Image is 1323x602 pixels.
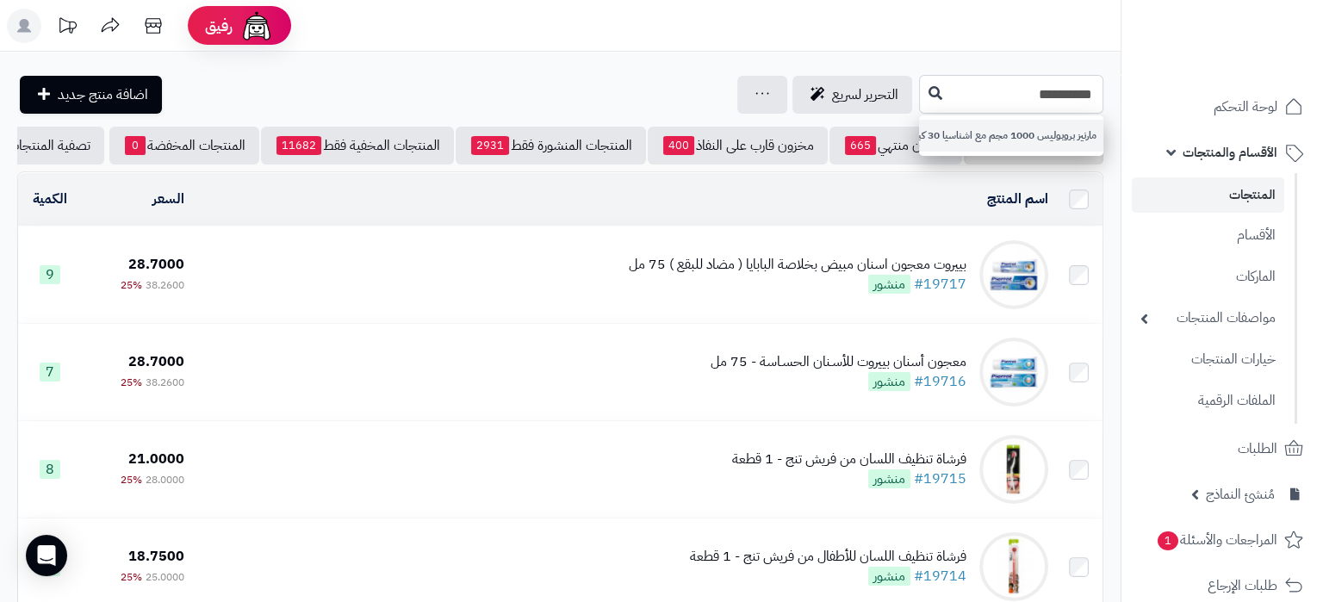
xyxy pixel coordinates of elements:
span: لوحة التحكم [1214,95,1277,119]
span: منشور [868,469,910,488]
img: ai-face.png [239,9,274,43]
span: 25% [121,375,142,390]
a: المنتجات [1132,177,1284,213]
span: 28.7000 [128,254,184,275]
a: الماركات [1132,258,1284,295]
a: #19716 [914,371,966,392]
div: بييروت معجون اسنان مبيض بخلاصة البابايا ( مضاد للبقع ) 75 مل [629,255,966,275]
span: الأقسام والمنتجات [1183,140,1277,164]
span: 38.2600 [146,277,184,293]
span: 25.0000 [146,569,184,585]
span: رفيق [205,16,233,36]
a: #19714 [914,566,966,586]
a: مارنيز بروبوليس 1000 مجم مع اشناسيا 30 كبسولة [919,120,1103,152]
span: طلبات الإرجاع [1208,574,1277,598]
span: 28.7000 [128,351,184,372]
span: 7 [40,363,60,382]
img: logo-2.png [1206,48,1307,84]
a: المراجعات والأسئلة1 [1132,519,1313,561]
a: لوحة التحكم [1132,86,1313,127]
span: 665 [845,136,876,155]
a: السعر [152,189,184,209]
a: اضافة منتج جديد [20,76,162,114]
a: تحديثات المنصة [46,9,89,47]
div: Open Intercom Messenger [26,535,67,576]
a: التحرير لسريع [792,76,912,114]
a: المنتجات المنشورة فقط2931 [456,127,646,164]
span: 25% [121,472,142,487]
span: منشور [868,567,910,586]
a: الملفات الرقمية [1132,382,1284,419]
span: 400 [663,136,694,155]
a: المنتجات المخفضة0 [109,127,259,164]
div: فرشاة تنظيف اللسان للأطفال من فريش تنج - 1 قطعة [690,547,966,567]
span: 11682 [276,136,321,155]
div: فرشاة تنظيف اللسان من فريش تنج - 1 قطعة [732,450,966,469]
span: 21.0000 [128,449,184,469]
span: منشور [868,275,910,294]
span: المراجعات والأسئلة [1156,528,1277,552]
span: 2931 [471,136,509,155]
span: 28.0000 [146,472,184,487]
a: خيارات المنتجات [1132,341,1284,378]
a: #19717 [914,274,966,295]
span: الطلبات [1238,437,1277,461]
img: فرشاة تنظيف اللسان للأطفال من فريش تنج - 1 قطعة [979,532,1048,601]
span: 1 [1158,531,1178,550]
img: معجون أسنان بييروت للأسـنان الحسـاسة - 75 مل [979,338,1048,407]
a: الأقسام [1132,217,1284,254]
span: مُنشئ النماذج [1206,482,1275,506]
span: التحرير لسريع [832,84,898,105]
a: مخزون منتهي665 [829,127,962,164]
a: الكمية [33,189,67,209]
img: فرشاة تنظيف اللسان من فريش تنج - 1 قطعة [979,435,1048,504]
span: 38.2600 [146,375,184,390]
a: مخزون قارب على النفاذ400 [648,127,828,164]
a: المنتجات المخفية فقط11682 [261,127,454,164]
span: 18.7500 [128,546,184,567]
a: مواصفات المنتجات [1132,300,1284,337]
span: تصفية المنتجات [8,135,90,156]
span: منشور [868,372,910,391]
span: 25% [121,569,142,585]
img: بييروت معجون اسنان مبيض بخلاصة البابايا ( مضاد للبقع ) 75 مل [979,240,1048,309]
span: 9 [40,265,60,284]
a: #19715 [914,469,966,489]
span: 8 [40,460,60,479]
span: 0 [125,136,146,155]
span: اضافة منتج جديد [58,84,148,105]
a: الطلبات [1132,428,1313,469]
div: معجون أسنان بييروت للأسـنان الحسـاسة - 75 مل [711,352,966,372]
span: 25% [121,277,142,293]
a: اسم المنتج [987,189,1048,209]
